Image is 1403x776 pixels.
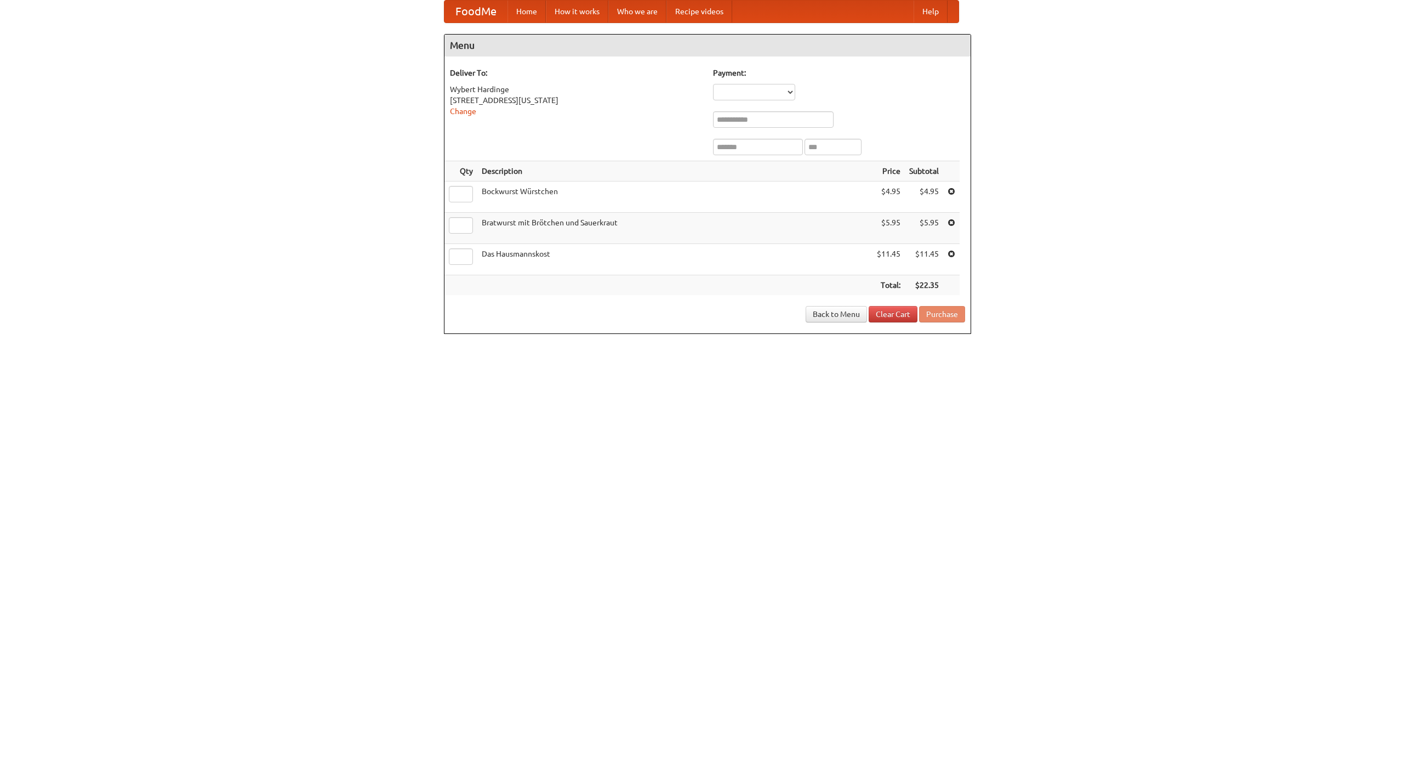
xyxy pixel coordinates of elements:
[905,213,943,244] td: $5.95
[872,244,905,275] td: $11.45
[450,107,476,116] a: Change
[872,182,905,213] td: $4.95
[806,306,867,322] a: Back to Menu
[872,161,905,182] th: Price
[477,213,872,244] td: Bratwurst mit Brötchen und Sauerkraut
[507,1,546,22] a: Home
[914,1,948,22] a: Help
[444,161,477,182] th: Qty
[666,1,732,22] a: Recipe videos
[450,95,702,106] div: [STREET_ADDRESS][US_STATE]
[477,182,872,213] td: Bockwurst Würstchen
[546,1,608,22] a: How it works
[713,67,965,78] h5: Payment:
[444,1,507,22] a: FoodMe
[905,275,943,296] th: $22.35
[608,1,666,22] a: Who we are
[919,306,965,322] button: Purchase
[477,161,872,182] th: Description
[905,244,943,275] td: $11.45
[444,35,971,56] h4: Menu
[477,244,872,275] td: Das Hausmannskost
[450,84,702,95] div: Wybert Hardinge
[450,67,702,78] h5: Deliver To:
[872,275,905,296] th: Total:
[869,306,917,322] a: Clear Cart
[905,161,943,182] th: Subtotal
[905,182,943,213] td: $4.95
[872,213,905,244] td: $5.95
